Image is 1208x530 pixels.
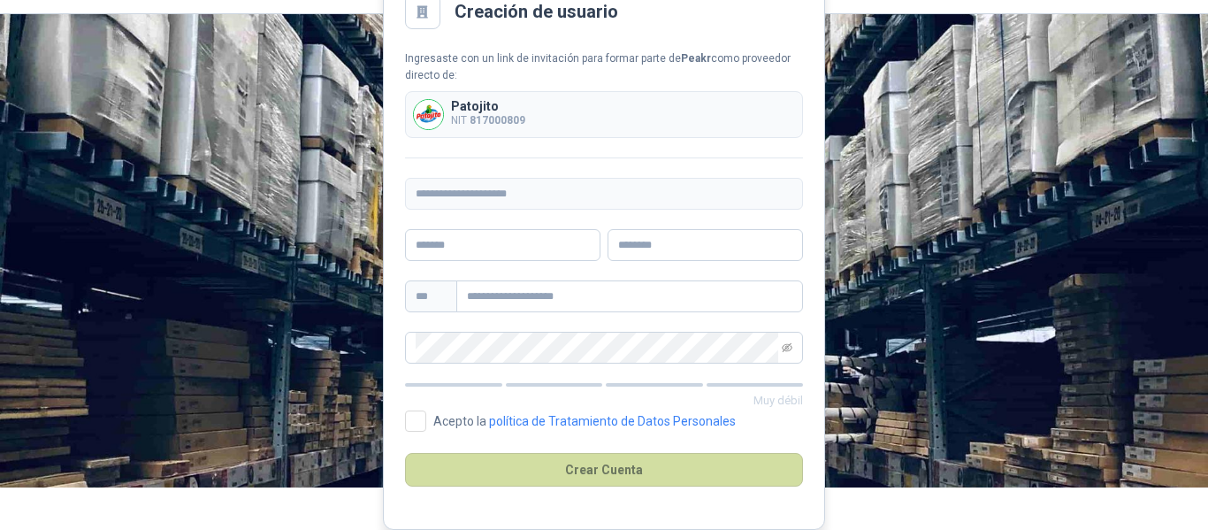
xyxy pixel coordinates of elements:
p: Patojito [451,100,525,112]
p: Muy débil [405,392,803,410]
b: Peakr [681,52,711,65]
button: Crear Cuenta [405,453,803,487]
span: Acepto la [426,415,743,427]
img: Company Logo [414,100,443,129]
div: Ingresaste con un link de invitación para formar parte de como proveedor directo de: [405,50,803,84]
p: NIT [451,112,525,129]
b: 817000809 [470,114,525,127]
span: eye-invisible [782,342,792,353]
a: política de Tratamiento de Datos Personales [489,414,736,428]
